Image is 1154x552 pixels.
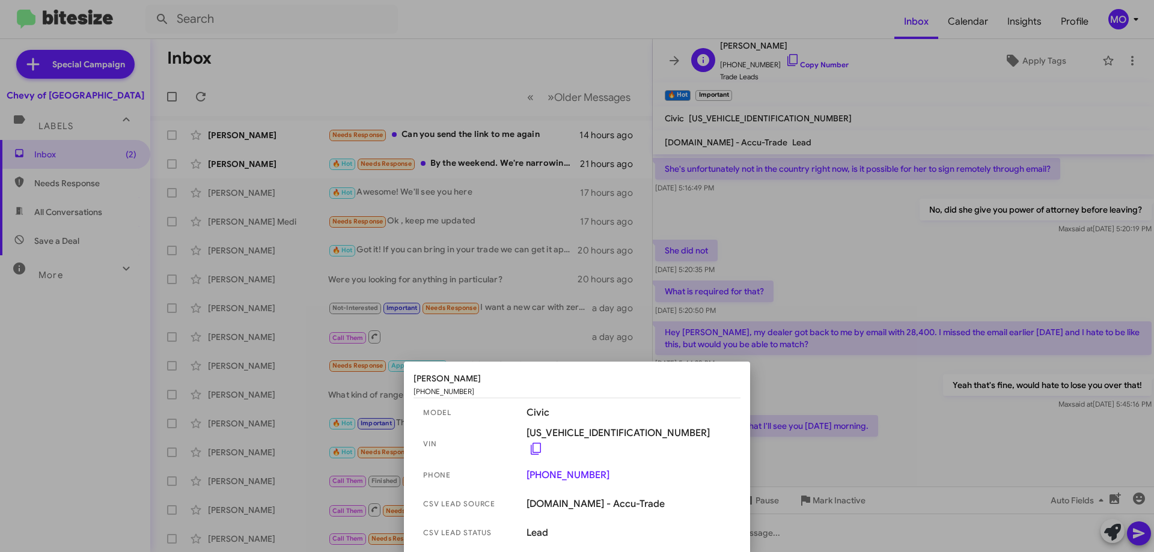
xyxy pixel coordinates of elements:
[423,498,517,510] span: csv lead source
[527,527,731,539] span: Lead
[527,469,731,481] a: [PHONE_NUMBER]
[423,438,517,450] span: vin
[414,386,474,398] span: [PHONE_NUMBER]
[527,498,731,510] span: [DOMAIN_NAME] - Accu-Trade
[527,427,731,461] span: [US_VEHICLE_IDENTIFICATION_NUMBER]
[423,469,517,481] span: phone
[423,527,517,539] span: csv lead status
[527,407,731,419] span: Civic
[423,407,517,419] span: model
[414,371,740,386] span: [PERSON_NAME]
